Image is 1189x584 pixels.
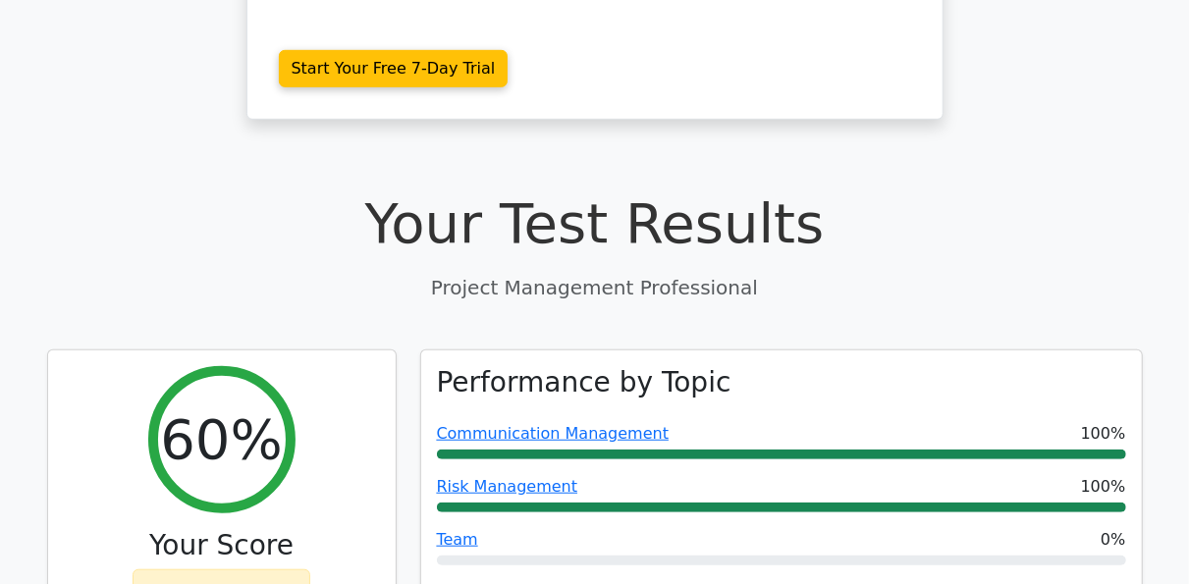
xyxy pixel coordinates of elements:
a: Start Your Free 7-Day Trial [279,50,509,87]
p: Project Management Professional [47,273,1143,302]
a: Risk Management [437,477,578,496]
span: 100% [1081,422,1126,446]
a: Team [437,530,478,549]
h2: 60% [160,406,282,472]
span: 100% [1081,475,1126,499]
h1: Your Test Results [47,190,1143,256]
h3: Your Score [64,529,380,562]
span: 0% [1101,528,1125,552]
h3: Performance by Topic [437,366,731,399]
a: Communication Management [437,424,670,443]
